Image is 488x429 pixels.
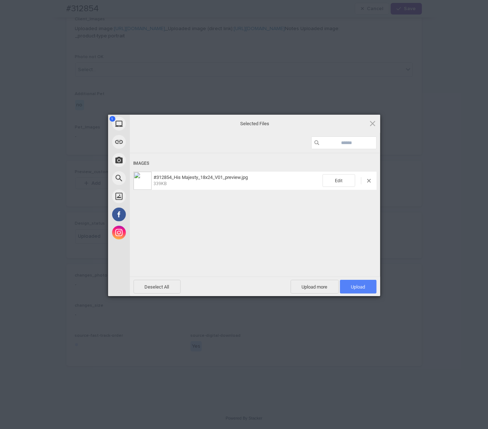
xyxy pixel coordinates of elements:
span: 339KB [154,181,167,186]
span: Selected Files [183,120,328,127]
span: #312854_His Majesty_18x24_V01_preview.jpg [152,175,323,187]
span: #312854_His Majesty_18x24_V01_preview.jpg [154,175,248,180]
div: Images [134,157,377,170]
span: 1 [110,116,115,122]
div: Instagram [108,224,195,242]
div: Web Search [108,169,195,187]
div: Unsplash [108,187,195,205]
span: Upload [351,284,365,290]
div: Link (URL) [108,133,195,151]
div: Take Photo [108,151,195,169]
span: Upload more [291,280,339,294]
span: Deselect All [134,280,181,294]
span: Upload [340,280,377,294]
img: 2e3a89e1-ee97-4934-9d06-1a186e1afc22 [134,172,152,190]
div: My Device [108,115,195,133]
div: Facebook [108,205,195,224]
span: Edit [323,174,355,187]
span: Click here or hit ESC to close picker [369,119,377,127]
